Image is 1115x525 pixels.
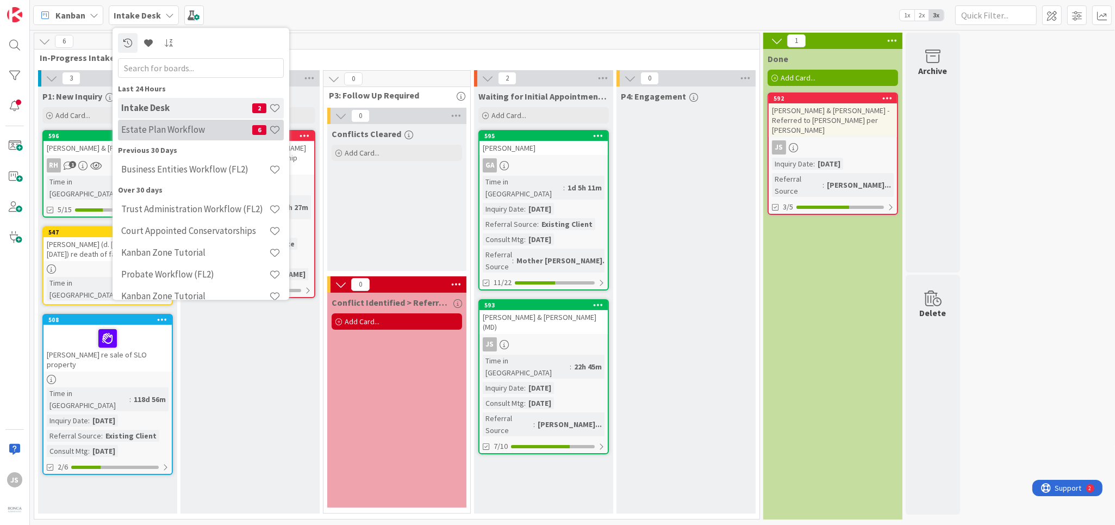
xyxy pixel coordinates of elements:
[524,203,526,215] span: :
[526,203,554,215] div: [DATE]
[955,5,1037,25] input: Quick Filter...
[783,201,793,213] span: 3/5
[267,201,311,213] div: 10d 2h 27m
[351,278,370,291] span: 0
[526,382,554,394] div: [DATE]
[345,148,379,158] span: Add Card...
[483,158,497,172] div: GA
[47,430,101,442] div: Referral Source
[478,91,609,102] span: Waiting for Initial Appointment/ Conference
[524,397,526,409] span: :
[524,233,526,245] span: :
[121,226,269,237] h4: Court Appointed Conservatorships
[483,337,497,351] div: JS
[47,277,127,301] div: Time in [GEOGRAPHIC_DATA]
[252,125,266,135] span: 6
[539,218,595,230] div: Existing Client
[479,300,608,334] div: 593[PERSON_NAME] & [PERSON_NAME] (MD)
[121,291,269,302] h4: Kanban Zone Tutorial
[43,325,172,372] div: [PERSON_NAME] re sale of SLO property
[121,248,269,258] h4: Kanban Zone Tutorial
[483,355,570,379] div: Time in [GEOGRAPHIC_DATA]
[329,90,457,101] span: P3: Follow Up Required
[118,83,284,95] div: Last 24 Hours
[494,441,508,452] span: 7/10
[537,218,539,230] span: :
[900,10,914,21] span: 1x
[570,361,571,373] span: :
[43,227,172,237] div: 547
[7,7,22,22] img: Visit kanbanzone.com
[7,472,22,487] div: JS
[526,397,554,409] div: [DATE]
[479,131,608,155] div: 595[PERSON_NAME]
[43,315,172,325] div: 508
[772,158,813,170] div: Inquiry Date
[43,315,172,372] div: 508[PERSON_NAME] re sale of SLO property
[483,382,524,394] div: Inquiry Date
[483,397,524,409] div: Consult Mtg
[23,2,49,15] span: Support
[491,110,526,120] span: Add Card...
[62,72,80,85] span: 3
[483,249,512,273] div: Referral Source
[58,461,68,473] span: 2/6
[69,161,76,168] span: 1
[47,158,61,172] div: RH
[483,176,563,200] div: Time in [GEOGRAPHIC_DATA]
[344,72,363,85] span: 0
[43,131,172,155] div: 596[PERSON_NAME] & [PERSON_NAME]
[48,132,172,140] div: 596
[47,445,88,457] div: Consult Mtg
[131,393,169,405] div: 118d 56m
[118,145,284,156] div: Previous 30 Days
[58,204,72,215] span: 5/15
[621,91,686,102] span: P4: Engagement
[929,10,944,21] span: 3x
[129,393,131,405] span: :
[121,103,252,114] h4: Intake Desk
[563,182,565,194] span: :
[57,4,59,13] div: 2
[55,35,73,48] span: 6
[535,418,605,430] div: [PERSON_NAME]...
[479,300,608,310] div: 593
[55,9,85,22] span: Kanban
[55,110,90,120] span: Add Card...
[483,218,537,230] div: Referral Source
[565,182,605,194] div: 1d 5h 11m
[533,418,535,430] span: :
[43,141,172,155] div: [PERSON_NAME] & [PERSON_NAME]
[772,140,786,155] div: JS
[571,361,605,373] div: 22h 45m
[332,297,450,308] span: Conflict Identified > Referred or Declined
[252,103,266,113] span: 2
[103,430,159,442] div: Existing Client
[484,132,608,140] div: 595
[479,131,608,141] div: 595
[47,387,129,411] div: Time in [GEOGRAPHIC_DATA]
[640,72,659,85] span: 0
[351,109,370,122] span: 0
[526,233,554,245] div: [DATE]
[769,94,897,137] div: 592[PERSON_NAME] & [PERSON_NAME] - Referred to [PERSON_NAME] per [PERSON_NAME]
[524,382,526,394] span: :
[43,227,172,261] div: 547[PERSON_NAME] (d. [PERSON_NAME] [DATE]) re death of father
[768,53,788,64] span: Done
[479,141,608,155] div: [PERSON_NAME]
[7,503,22,518] img: avatar
[118,184,284,196] div: Over 30 days
[781,73,815,83] span: Add Card...
[512,255,514,267] span: :
[769,140,897,155] div: JS
[514,255,612,267] div: Mother [PERSON_NAME]...
[43,237,172,261] div: [PERSON_NAME] (d. [PERSON_NAME] [DATE]) re death of father
[914,10,929,21] span: 2x
[483,233,524,245] div: Consult Mtg
[479,337,608,351] div: JS
[483,203,524,215] div: Inquiry Date
[48,228,172,236] div: 547
[479,158,608,172] div: GA
[479,310,608,334] div: [PERSON_NAME] & [PERSON_NAME] (MD)
[47,415,88,427] div: Inquiry Date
